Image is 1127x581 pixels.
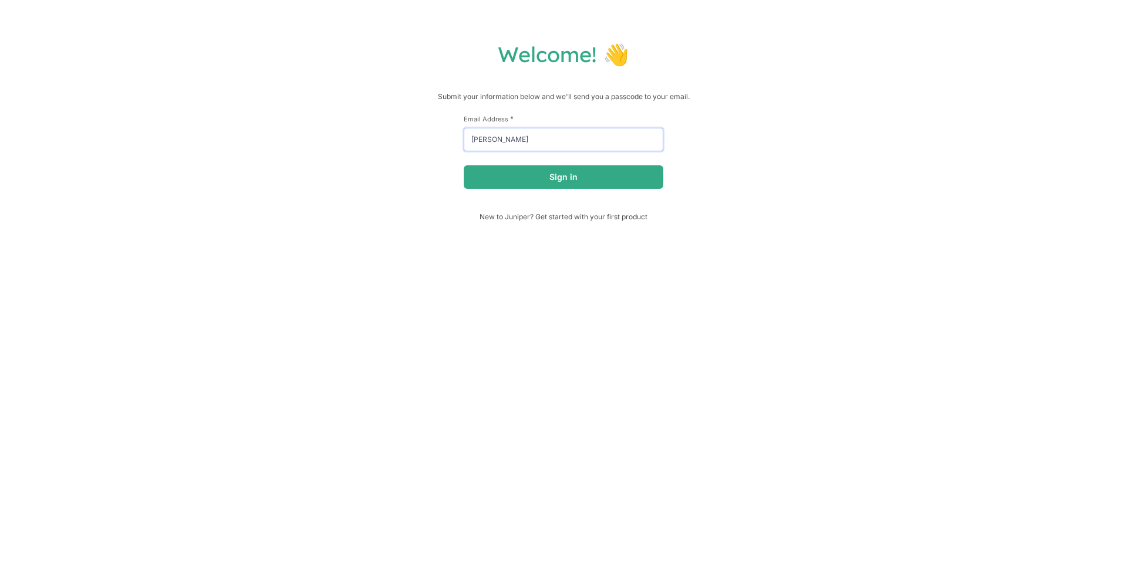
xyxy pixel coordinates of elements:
[12,91,1115,103] p: Submit your information below and we'll send you a passcode to your email.
[464,128,663,151] input: email@example.com
[464,114,663,123] label: Email Address
[464,165,663,189] button: Sign in
[510,114,514,123] span: This field is required.
[12,41,1115,67] h1: Welcome! 👋
[464,212,663,221] span: New to Juniper? Get started with your first product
